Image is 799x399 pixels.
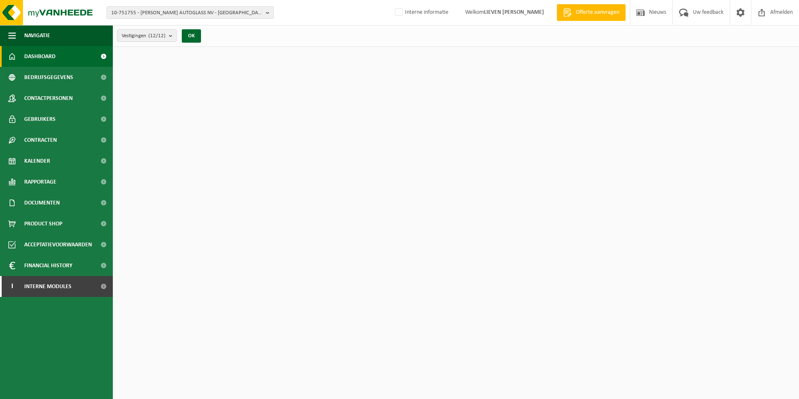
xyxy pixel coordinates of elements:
strong: LIEVEN [PERSON_NAME] [484,9,544,15]
span: Contracten [24,130,57,151]
button: Vestigingen(12/12) [117,29,177,42]
span: Navigatie [24,25,50,46]
span: Acceptatievoorwaarden [24,234,92,255]
span: Kalender [24,151,50,171]
span: Documenten [24,192,60,213]
button: 10-751755 - [PERSON_NAME] AUTOGLASS NV - [GEOGRAPHIC_DATA] [107,6,274,19]
span: Vestigingen [122,30,165,42]
count: (12/12) [148,33,165,38]
span: Financial History [24,255,72,276]
span: Product Shop [24,213,62,234]
button: OK [182,29,201,43]
a: Offerte aanvragen [557,4,626,21]
label: Interne informatie [393,6,448,19]
span: I [8,276,16,297]
span: Rapportage [24,171,56,192]
span: 10-751755 - [PERSON_NAME] AUTOGLASS NV - [GEOGRAPHIC_DATA] [111,7,262,19]
span: Gebruikers [24,109,56,130]
span: Interne modules [24,276,71,297]
span: Dashboard [24,46,56,67]
span: Offerte aanvragen [574,8,621,17]
span: Contactpersonen [24,88,73,109]
span: Bedrijfsgegevens [24,67,73,88]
